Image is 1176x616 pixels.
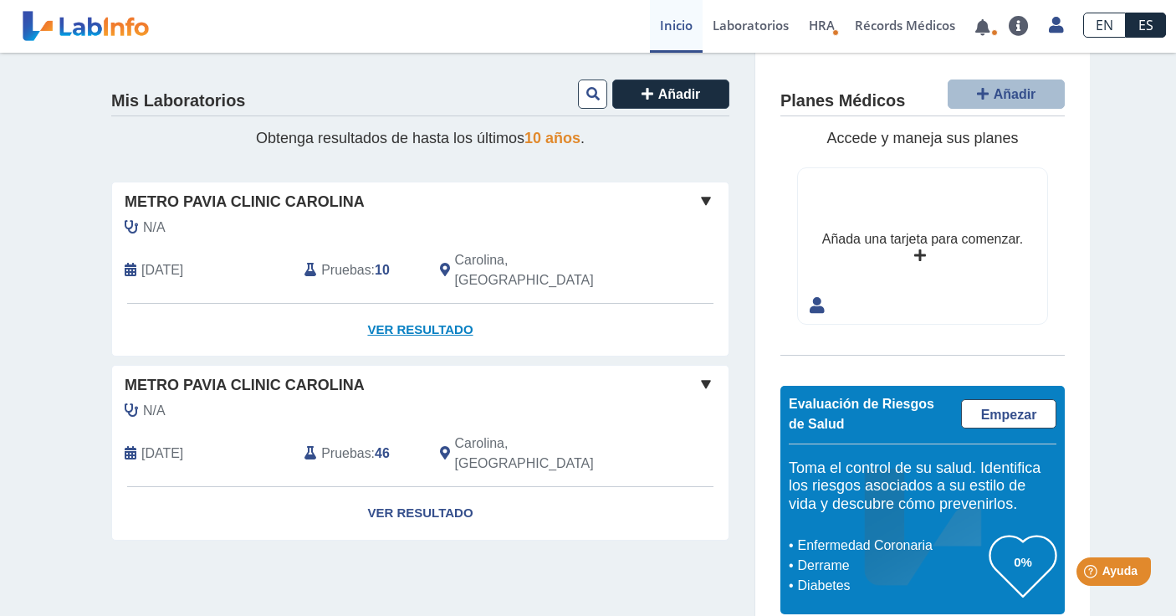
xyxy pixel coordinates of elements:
h4: Mis Laboratorios [111,91,245,111]
span: N/A [143,218,166,238]
span: Empezar [981,408,1037,422]
span: Pruebas [321,444,371,464]
div: : [292,250,427,290]
span: N/A [143,401,166,421]
iframe: Help widget launcher [1027,551,1158,598]
a: Ver Resultado [112,304,729,357]
span: 2025-08-13 [141,260,183,280]
span: HRA [809,17,835,33]
button: Añadir [948,80,1065,109]
li: Derrame [793,556,989,576]
span: Añadir [994,87,1036,101]
span: Evaluación de Riesgos de Salud [789,397,934,431]
a: ES [1126,13,1166,38]
span: Metro Pavia Clinic Carolina [125,374,365,397]
b: 10 [375,263,390,277]
span: Accede y maneja sus planes [826,130,1018,146]
span: 2025-08-06 [141,444,183,464]
li: Enfermedad Coronaria [793,536,989,556]
li: Diabetes [793,576,989,596]
div: : [292,434,427,474]
h5: Toma el control de su salud. Identifica los riesgos asociados a su estilo de vida y descubre cómo... [789,459,1056,514]
span: Obtenga resultados de hasta los últimos . [256,130,585,146]
span: Añadir [658,87,701,101]
span: Pruebas [321,260,371,280]
a: Empezar [961,399,1056,429]
div: Añada una tarjeta para comenzar. [822,229,1023,249]
a: Ver Resultado [112,487,729,540]
span: Metro Pavia Clinic Carolina [125,191,365,213]
span: Carolina, PR [455,250,640,290]
h4: Planes Médicos [780,91,905,111]
a: EN [1083,13,1126,38]
span: 10 años [524,130,580,146]
h3: 0% [989,552,1056,572]
b: 46 [375,446,390,460]
button: Añadir [612,80,729,109]
span: Carolina, PR [455,434,640,474]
